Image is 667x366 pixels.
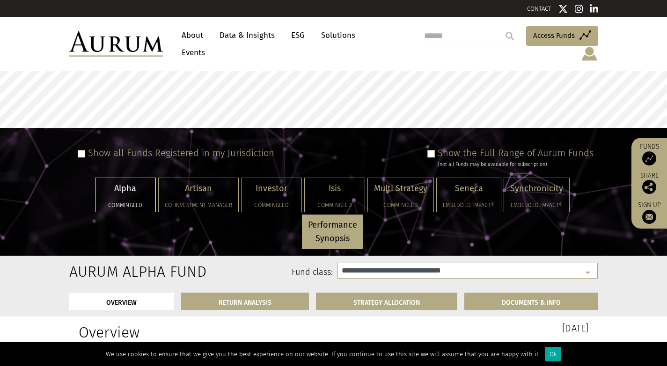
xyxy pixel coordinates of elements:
[181,293,309,310] a: RETURN ANALYSIS
[177,44,205,61] a: Events
[443,182,495,195] p: Seneca
[308,218,357,245] p: Performance Synopsis
[248,202,295,208] h5: Commingled
[642,151,656,165] img: Access Funds
[545,347,561,361] div: Ok
[510,202,563,208] h5: Embedded Impact®
[177,27,208,44] a: About
[215,27,279,44] a: Data & Insights
[88,147,274,158] label: Show all Funds Registered in my Jurisdiction
[590,4,598,14] img: Linkedin icon
[636,201,662,224] a: Sign up
[311,182,359,195] p: Isis
[438,147,594,158] label: Show the Full Range of Aurum Funds
[316,293,457,310] a: STRATEGY ALLOCATION
[341,323,589,333] h3: [DATE]
[526,26,598,46] a: Access Funds
[438,160,594,169] div: (not all Funds may be available for subscription)
[102,182,149,195] p: Alpha
[316,27,360,44] a: Solutions
[311,202,359,208] h5: Commingled
[69,31,163,57] img: Aurum
[527,5,551,12] a: CONTACT
[79,323,327,341] h1: Overview
[500,27,519,45] input: Submit
[642,180,656,194] img: Share this post
[374,182,427,195] p: Multi Strategy
[69,263,146,280] h2: Aurum Alpha Fund
[160,266,333,279] label: Fund class:
[581,46,598,62] img: account-icon.svg
[575,4,583,14] img: Instagram icon
[636,172,662,194] div: Share
[464,293,598,310] a: DOCUMENTS & INFO
[165,202,232,208] h5: Co-investment Manager
[533,30,575,41] span: Access Funds
[636,143,662,165] a: Funds
[102,202,149,208] h5: Commingled
[443,202,495,208] h5: Embedded Impact®
[558,4,568,14] img: Twitter icon
[286,27,309,44] a: ESG
[374,202,427,208] h5: Commingled
[165,182,232,195] p: Artisan
[642,210,656,224] img: Sign up to our newsletter
[510,182,563,195] p: Synchronicity
[248,182,295,195] p: Investor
